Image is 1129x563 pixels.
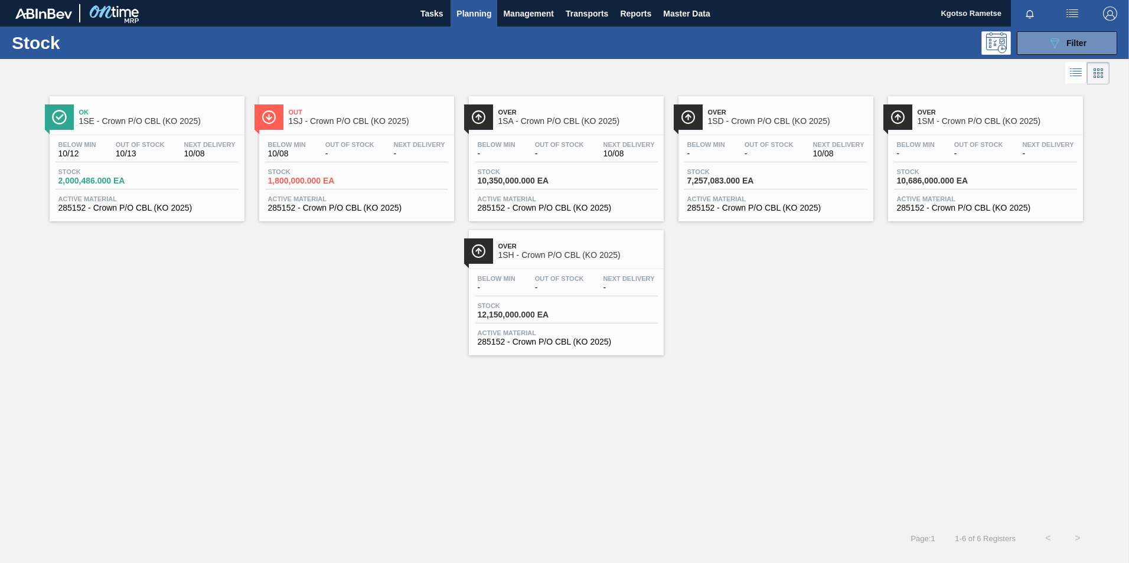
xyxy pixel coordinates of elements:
[41,87,250,221] a: ÍconeOk1SE - Crown P/O CBL (KO 2025)Below Min10/12Out Of Stock10/13Next Delivery10/08Stock2,000,4...
[603,283,655,292] span: -
[687,176,770,185] span: 7,257,083.000 EA
[1103,6,1117,21] img: Logout
[745,141,794,148] span: Out Of Stock
[566,6,608,21] span: Transports
[478,338,655,346] span: 285152 - Crown P/O CBL (KO 2025)
[268,168,351,175] span: Stock
[262,110,276,125] img: Ícone
[15,8,72,19] img: TNhmsLtSVTkK8tSr43FrP2fwEKptu5GPRR3wAAAABJRU5ErkJggg==
[498,251,658,260] span: 1SH - Crown P/O CBL (KO 2025)
[745,149,794,158] span: -
[708,109,867,116] span: Over
[1017,31,1117,55] button: Filter
[268,204,445,212] span: 285152 - Crown P/O CBL (KO 2025)
[478,310,560,319] span: 12,150,000.000 EA
[503,6,554,21] span: Management
[471,244,486,258] img: Ícone
[535,283,584,292] span: -
[58,149,96,158] span: 10/12
[394,141,445,148] span: Next Delivery
[953,534,1016,543] span: 1 - 6 of 6 Registers
[58,141,96,148] span: Below Min
[981,31,1011,55] div: Programming: no user selected
[954,141,1003,148] span: Out Of Stock
[184,149,236,158] span: 10/08
[268,141,306,148] span: Below Min
[897,204,1074,212] span: 285152 - Crown P/O CBL (KO 2025)
[58,168,141,175] span: Stock
[498,109,658,116] span: Over
[498,117,658,126] span: 1SA - Crown P/O CBL (KO 2025)
[687,168,770,175] span: Stock
[478,204,655,212] span: 285152 - Crown P/O CBL (KO 2025)
[460,221,670,355] a: ÍconeOver1SH - Crown P/O CBL (KO 2025)Below Min-Out Of Stock-Next Delivery-Stock12,150,000.000 EA...
[478,195,655,202] span: Active Material
[879,87,1089,221] a: ÍconeOver1SM - Crown P/O CBL (KO 2025)Below Min-Out Of Stock-Next Delivery-Stock10,686,000.000 EA...
[918,117,1077,126] span: 1SM - Crown P/O CBL (KO 2025)
[478,141,515,148] span: Below Min
[687,204,864,212] span: 285152 - Crown P/O CBL (KO 2025)
[471,110,486,125] img: Ícone
[670,87,879,221] a: ÍconeOver1SD - Crown P/O CBL (KO 2025)Below Min-Out Of Stock-Next Delivery10/08Stock7,257,083.000...
[1065,62,1087,84] div: List Vision
[268,149,306,158] span: 10/08
[1023,149,1074,158] span: -
[687,141,725,148] span: Below Min
[478,302,560,309] span: Stock
[1023,141,1074,148] span: Next Delivery
[478,329,655,336] span: Active Material
[325,149,374,158] span: -
[394,149,445,158] span: -
[681,110,696,125] img: Ícone
[1065,6,1079,21] img: userActions
[116,149,165,158] span: 10/13
[663,6,710,21] span: Master Data
[478,149,515,158] span: -
[603,141,655,148] span: Next Delivery
[620,6,651,21] span: Reports
[12,36,188,50] h1: Stock
[325,141,374,148] span: Out Of Stock
[478,168,560,175] span: Stock
[58,195,236,202] span: Active Material
[1033,523,1063,553] button: <
[687,195,864,202] span: Active Material
[79,117,239,126] span: 1SE - Crown P/O CBL (KO 2025)
[79,109,239,116] span: Ok
[58,204,236,212] span: 285152 - Crown P/O CBL (KO 2025)
[58,176,141,185] span: 2,000,486.000 EA
[250,87,460,221] a: ÍconeOut1SJ - Crown P/O CBL (KO 2025)Below Min10/08Out Of Stock-Next Delivery-Stock1,800,000.000 ...
[52,110,67,125] img: Ícone
[460,87,670,221] a: ÍconeOver1SA - Crown P/O CBL (KO 2025)Below Min-Out Of Stock-Next Delivery10/08Stock10,350,000.00...
[535,275,584,282] span: Out Of Stock
[268,176,351,185] span: 1,800,000.000 EA
[478,283,515,292] span: -
[184,141,236,148] span: Next Delivery
[1063,523,1092,553] button: >
[897,195,1074,202] span: Active Material
[1066,38,1086,48] span: Filter
[897,176,980,185] span: 10,686,000.000 EA
[478,176,560,185] span: 10,350,000.000 EA
[890,110,905,125] img: Ícone
[813,141,864,148] span: Next Delivery
[535,141,584,148] span: Out Of Stock
[708,117,867,126] span: 1SD - Crown P/O CBL (KO 2025)
[1011,5,1049,22] button: Notifications
[456,6,491,21] span: Planning
[1087,62,1110,84] div: Card Vision
[813,149,864,158] span: 10/08
[918,109,1077,116] span: Over
[535,149,584,158] span: -
[289,117,448,126] span: 1SJ - Crown P/O CBL (KO 2025)
[289,109,448,116] span: Out
[116,141,165,148] span: Out Of Stock
[897,168,980,175] span: Stock
[911,534,935,543] span: Page : 1
[954,149,1003,158] span: -
[498,243,658,250] span: Over
[603,275,655,282] span: Next Delivery
[897,149,935,158] span: -
[268,195,445,202] span: Active Material
[603,149,655,158] span: 10/08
